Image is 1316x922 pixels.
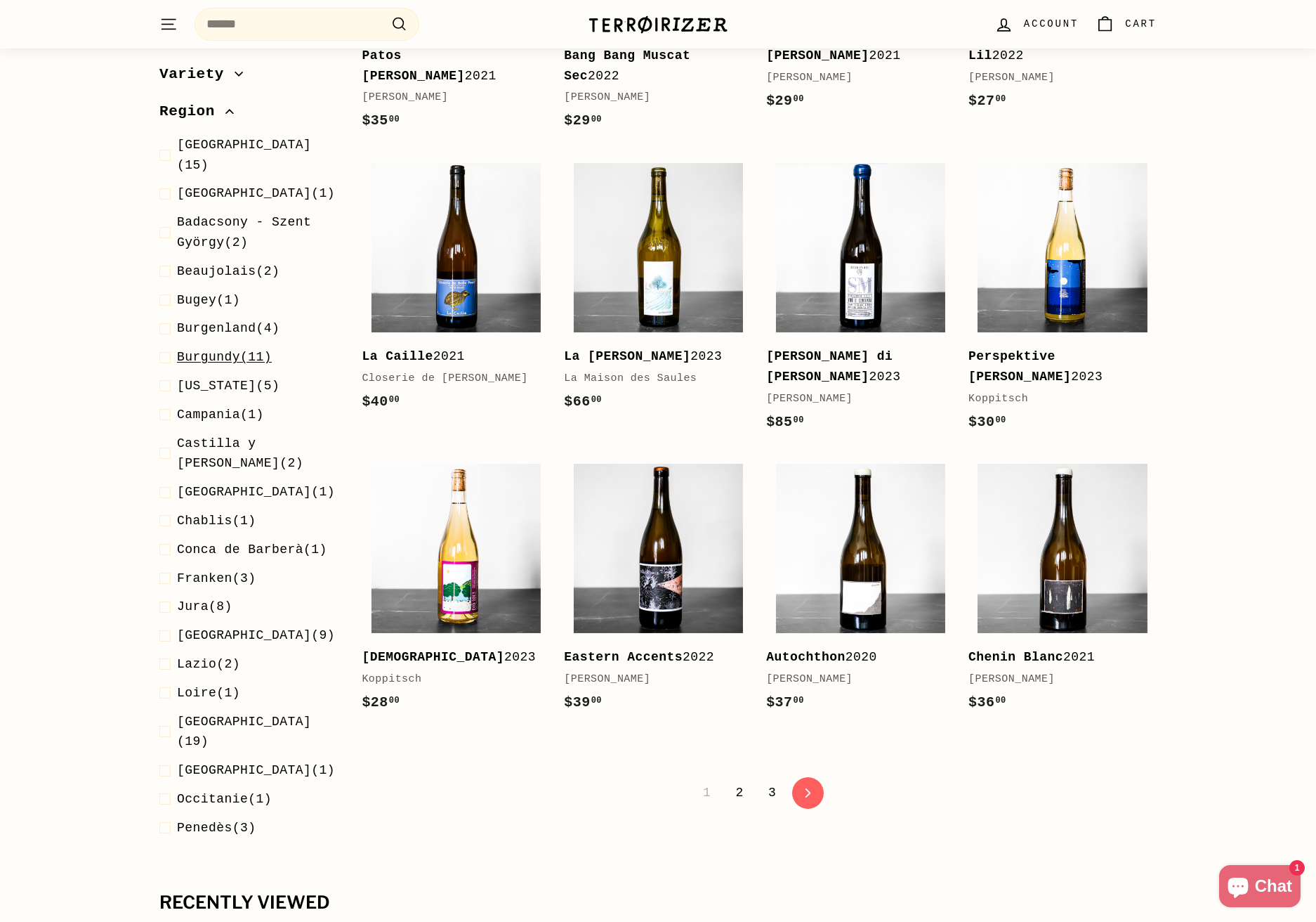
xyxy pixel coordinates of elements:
[968,391,1143,408] div: Koppitsch
[766,414,804,430] span: $85
[766,391,940,408] div: [PERSON_NAME]
[1024,16,1079,32] span: Account
[986,4,1087,45] a: Account
[766,671,940,688] div: [PERSON_NAME]
[995,94,1006,104] sup: 00
[159,59,339,97] button: Variety
[766,694,804,710] span: $37
[564,48,690,83] b: Bang Bang Muscat Sec
[362,89,536,106] div: [PERSON_NAME]
[968,153,1157,447] a: Perspektive [PERSON_NAME]2023Koppitsch
[177,293,216,307] span: Bugey
[564,346,738,367] div: 2023
[564,89,738,106] div: [PERSON_NAME]
[362,46,536,86] div: 2021
[695,781,719,805] span: 1
[159,100,225,124] span: Region
[389,696,400,706] sup: 00
[362,394,400,410] span: $40
[362,694,400,710] span: $28
[177,683,240,703] span: (1)
[177,212,339,253] span: (2)
[177,261,279,282] span: (2)
[794,696,804,706] sup: 00
[766,647,940,668] div: 2020
[177,186,311,200] span: [GEOGRAPHIC_DATA]
[177,482,335,502] span: (1)
[362,455,550,728] a: [DEMOGRAPHIC_DATA]2023Koppitsch
[177,569,256,589] span: (3)
[766,455,954,728] a: Autochthon2020[PERSON_NAME]
[766,93,804,109] span: $29
[159,96,339,134] button: Region
[760,781,784,805] a: 3
[968,671,1143,688] div: [PERSON_NAME]
[591,115,602,124] sup: 00
[177,760,335,781] span: (1)
[794,94,804,104] sup: 00
[177,628,311,642] span: [GEOGRAPHIC_DATA]
[177,350,240,364] span: Burgundy
[177,712,339,753] span: (19)
[766,349,893,384] b: [PERSON_NAME] di [PERSON_NAME]
[177,763,311,777] span: [GEOGRAPHIC_DATA]
[177,264,256,278] span: Beaujolais
[564,153,752,427] a: La [PERSON_NAME]2023La Maison des Saules
[159,893,1157,913] div: Recently viewed
[362,650,504,664] b: [DEMOGRAPHIC_DATA]
[177,290,240,311] span: (1)
[968,70,1143,86] div: [PERSON_NAME]
[177,514,232,528] span: Chablis
[1087,4,1165,45] a: Cart
[564,650,683,664] b: Eastern Accents
[968,455,1157,728] a: Chenin Blanc2021[PERSON_NAME]
[177,434,339,474] span: (2)
[766,650,845,664] b: Autochthon
[177,543,303,557] span: Conca de Barberà
[968,349,1071,384] b: Perspektive [PERSON_NAME]
[177,511,256,531] span: (1)
[766,70,940,86] div: [PERSON_NAME]
[968,414,1006,430] span: $30
[794,415,804,425] sup: 00
[362,349,433,363] b: La Caille
[968,346,1143,387] div: 2023
[177,405,264,425] span: (1)
[159,63,235,86] span: Variety
[177,138,311,152] span: [GEOGRAPHIC_DATA]
[177,657,216,671] span: Lazio
[362,48,464,83] b: Patos [PERSON_NAME]
[564,370,738,387] div: La Maison des Saules
[968,93,1006,109] span: $27
[177,821,232,835] span: Penedès
[177,485,311,499] span: [GEOGRAPHIC_DATA]
[362,647,536,668] div: 2023
[389,115,400,124] sup: 00
[177,599,209,613] span: Jura
[727,781,751,805] a: 2
[177,321,256,335] span: Burgenland
[389,395,400,405] sup: 00
[177,540,327,560] span: (1)
[968,647,1143,668] div: 2021
[177,597,232,617] span: (8)
[177,715,311,729] span: [GEOGRAPHIC_DATA]
[564,694,602,710] span: $39
[177,347,272,368] span: (11)
[177,376,279,396] span: (5)
[177,789,272,810] span: (1)
[591,395,602,405] sup: 00
[177,571,232,585] span: Franken
[177,847,335,867] span: (1)
[177,850,311,864] span: [GEOGRAPHIC_DATA]
[564,647,738,668] div: 2022
[362,112,400,129] span: $35
[564,455,752,728] a: Eastern Accents2022[PERSON_NAME]
[995,415,1006,425] sup: 00
[1125,16,1157,32] span: Cart
[177,135,339,176] span: (15)
[177,818,256,838] span: (3)
[766,48,869,63] b: [PERSON_NAME]
[968,46,1143,66] div: 2022
[766,46,940,66] div: 2021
